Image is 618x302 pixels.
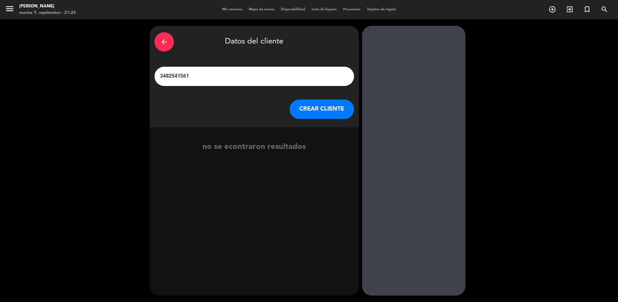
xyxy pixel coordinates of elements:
span: Lista de Espera [308,8,340,11]
i: turned_in_not [583,5,591,13]
div: [PERSON_NAME] [19,3,76,10]
input: Escriba nombre, correo electrónico o número de teléfono... [159,72,349,81]
i: exit_to_app [566,5,574,13]
span: Mapa de mesas [246,8,278,11]
span: Mis reservas [219,8,246,11]
div: martes 9. septiembre - 21:26 [19,10,76,16]
div: Datos del cliente [154,31,354,53]
button: CREAR CLIENTE [290,100,354,119]
button: menu [5,4,14,16]
i: menu [5,4,14,14]
i: search [601,5,608,13]
span: Tarjetas de regalo [364,8,399,11]
span: Disponibilidad [278,8,308,11]
span: Pre-acceso [340,8,364,11]
i: arrow_back [160,38,168,46]
i: add_circle_outline [548,5,556,13]
div: no se econtraron resultados [150,141,359,153]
